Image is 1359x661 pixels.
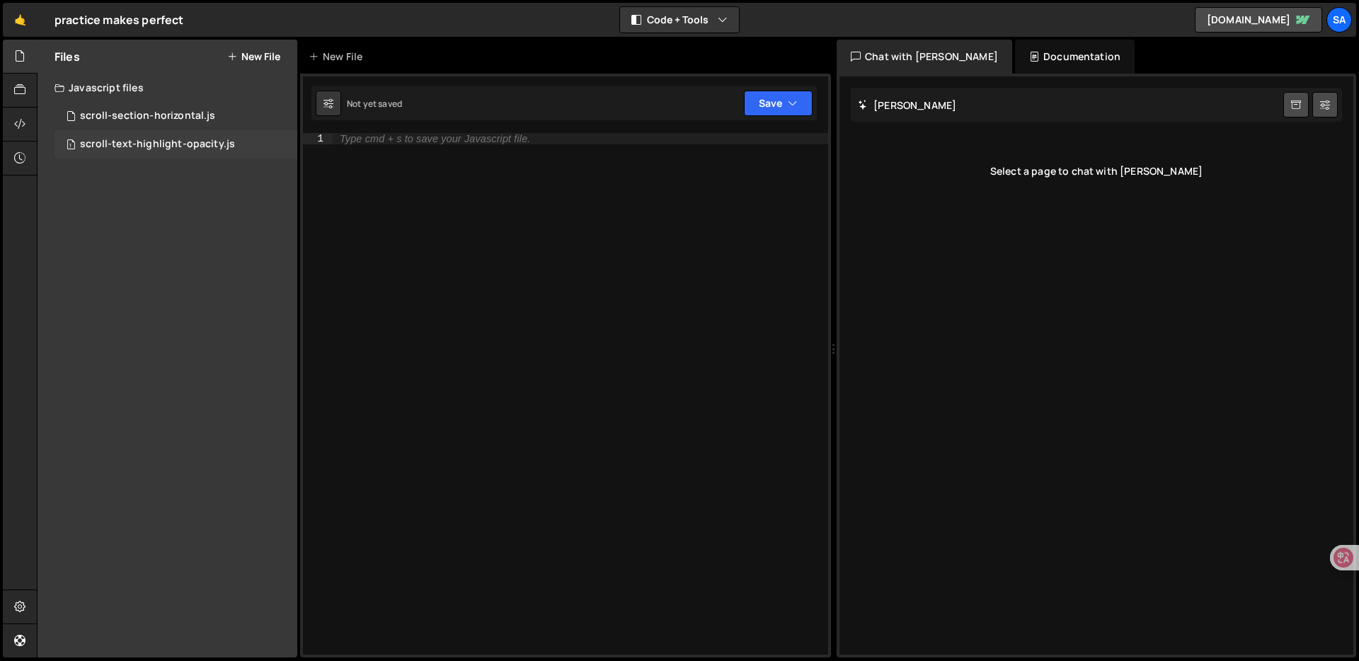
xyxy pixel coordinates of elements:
[80,110,215,122] div: scroll-section-horizontal.js
[80,138,235,151] div: scroll-text-highlight-opacity.js
[38,74,297,102] div: Javascript files
[620,7,739,33] button: Code + Tools
[55,11,184,28] div: practice makes perfect
[309,50,368,64] div: New File
[837,40,1012,74] div: Chat with [PERSON_NAME]
[1195,7,1322,33] a: [DOMAIN_NAME]
[55,49,80,64] h2: Files
[1015,40,1135,74] div: Documentation
[744,91,813,116] button: Save
[347,98,402,110] div: Not yet saved
[303,133,333,144] div: 1
[858,98,956,112] h2: [PERSON_NAME]
[227,51,280,62] button: New File
[851,143,1342,200] div: Select a page to chat with [PERSON_NAME]
[55,102,297,130] div: 16074/44721.js
[1326,7,1352,33] a: SA
[340,134,530,144] div: Type cmd + s to save your Javascript file.
[55,130,297,159] div: 16074/44717.js
[3,3,38,37] a: 🤙
[67,140,75,151] span: 1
